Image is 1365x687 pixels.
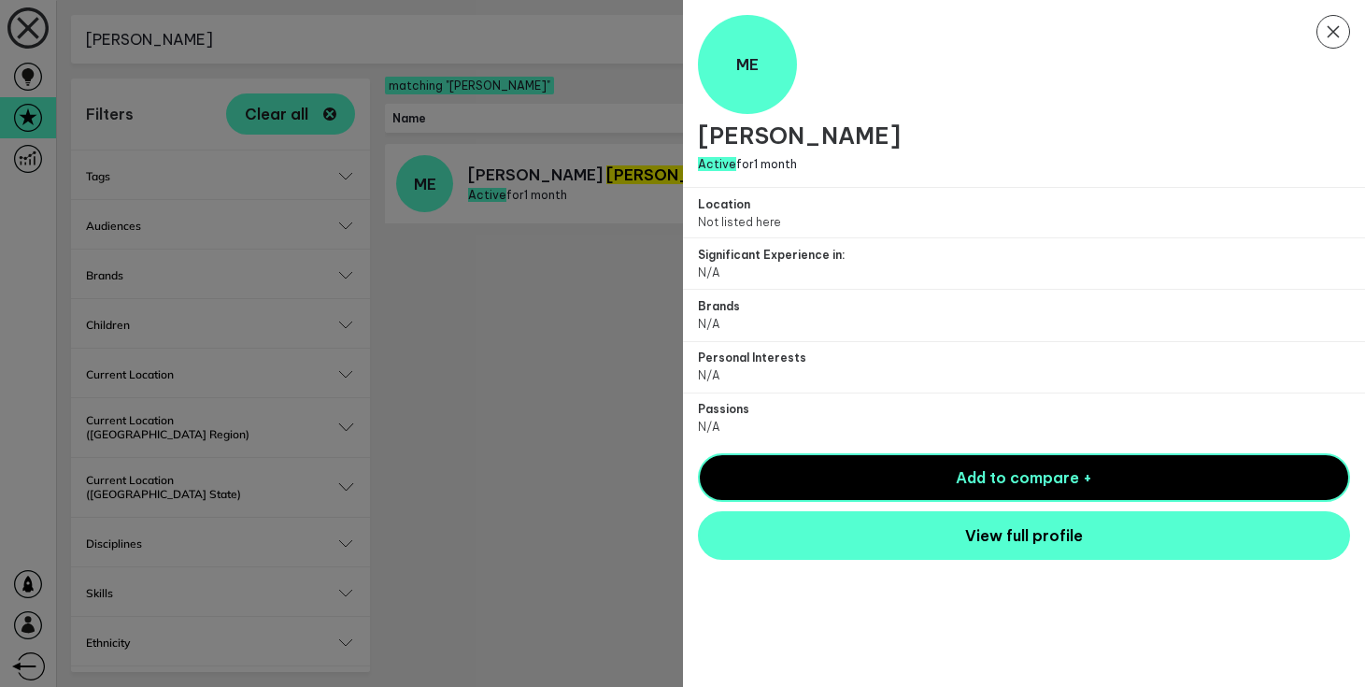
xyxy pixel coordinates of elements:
[956,468,1092,487] span: Add to compare +
[698,157,797,171] span: for 1 month
[698,122,1351,150] h1: [PERSON_NAME]
[698,317,740,331] p: N/A
[698,157,736,171] span: Active
[698,420,749,434] p: N/A
[698,197,1024,211] h2: Location
[698,299,740,313] h2: Brands
[698,265,846,279] p: N/A
[698,215,1024,229] p: Not listed here
[698,402,749,416] h2: Passions
[698,351,806,365] h2: Personal Interests
[698,511,1351,560] button: View full profile
[698,248,846,262] h2: Significant Experience in:
[698,453,1351,502] button: Add to compare +
[965,526,1083,545] span: View full profile
[736,55,759,74] span: ME
[698,368,806,382] p: N/A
